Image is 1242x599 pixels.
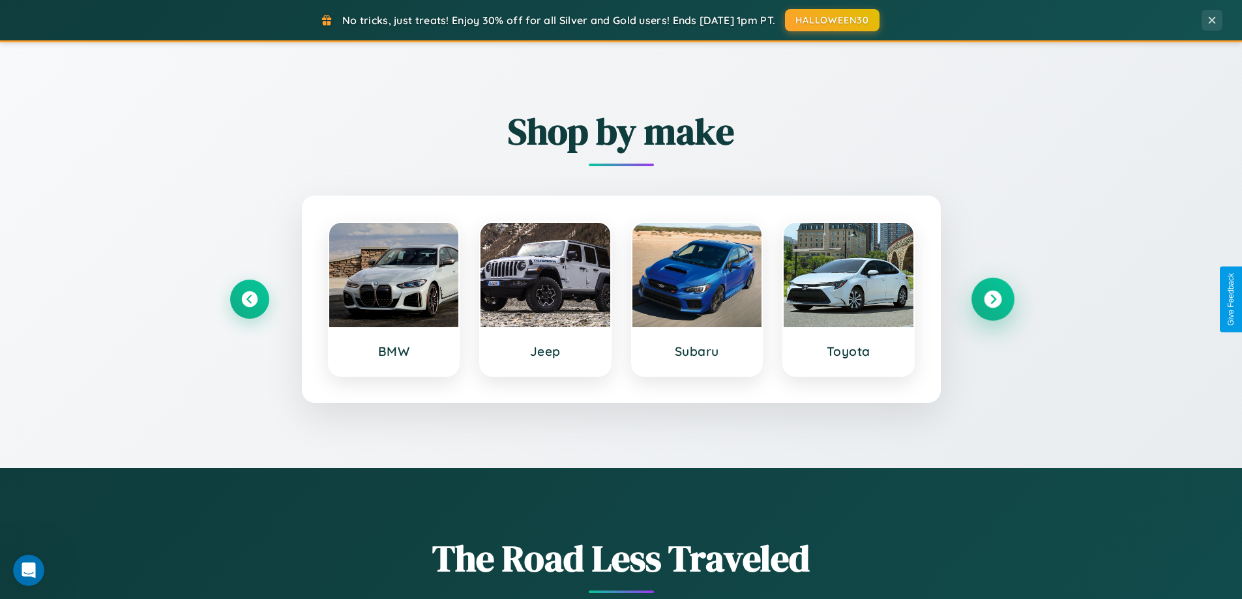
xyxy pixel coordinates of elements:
h1: The Road Less Traveled [230,533,1013,583]
h3: Toyota [797,343,900,359]
span: No tricks, just treats! Enjoy 30% off for all Silver and Gold users! Ends [DATE] 1pm PT. [342,14,775,27]
div: Give Feedback [1226,273,1235,326]
iframe: Intercom live chat [13,555,44,586]
h2: Shop by make [230,106,1013,156]
button: HALLOWEEN30 [785,9,880,31]
h3: BMW [342,343,446,359]
h3: Subaru [645,343,749,359]
h3: Jeep [494,343,597,359]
